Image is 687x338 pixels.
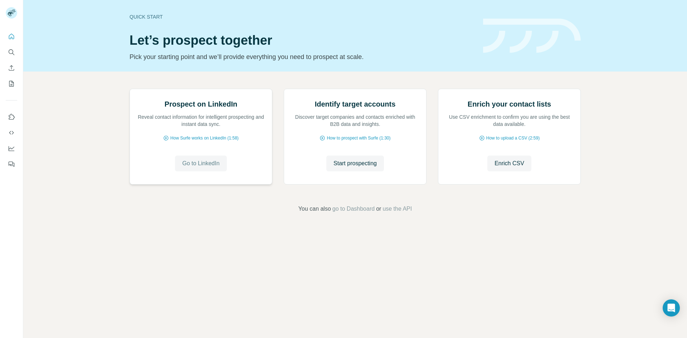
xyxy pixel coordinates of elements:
button: Search [6,46,17,59]
button: Enrich CSV [487,156,531,171]
p: Pick your starting point and we’ll provide everything you need to prospect at scale. [130,52,474,62]
h2: Identify target accounts [315,99,396,109]
span: Enrich CSV [494,159,524,168]
h1: Let’s prospect together [130,33,474,48]
p: Reveal contact information for intelligent prospecting and instant data sync. [137,113,265,128]
button: Feedback [6,158,17,171]
div: Quick start [130,13,474,20]
h2: Enrich your contact lists [468,99,551,109]
p: Use CSV enrichment to confirm you are using the best data available. [445,113,573,128]
div: Open Intercom Messenger [663,299,680,317]
button: Go to LinkedIn [175,156,226,171]
span: How Surfe works on LinkedIn (1:58) [170,135,239,141]
span: How to upload a CSV (2:59) [486,135,540,141]
button: Quick start [6,30,17,43]
span: Start prospecting [333,159,377,168]
span: How to prospect with Surfe (1:30) [327,135,390,141]
p: Discover target companies and contacts enriched with B2B data and insights. [291,113,419,128]
button: Dashboard [6,142,17,155]
button: go to Dashboard [332,205,375,213]
span: You can also [298,205,331,213]
button: use the API [383,205,412,213]
span: or [376,205,381,213]
button: Start prospecting [326,156,384,171]
button: Use Surfe on LinkedIn [6,111,17,123]
span: Go to LinkedIn [182,159,219,168]
button: Enrich CSV [6,62,17,74]
button: Use Surfe API [6,126,17,139]
h2: Prospect on LinkedIn [165,99,237,109]
button: My lists [6,77,17,90]
img: banner [483,19,581,53]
